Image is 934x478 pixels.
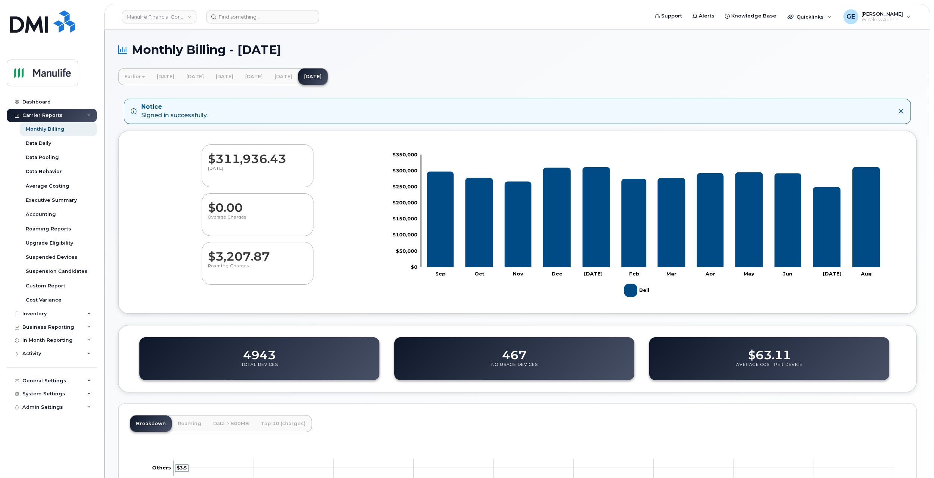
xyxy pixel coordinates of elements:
[392,200,417,205] tspan: $200,000
[151,68,180,85] a: [DATE]
[502,341,527,362] dd: 467
[152,465,171,471] tspan: Others
[436,271,446,277] tspan: Sep
[392,232,417,238] tspan: $100,000
[208,263,307,277] p: Roaming Charges
[736,362,802,375] p: Average Cost Per Device
[783,271,792,277] tspan: Jun
[392,168,417,173] tspan: $300,000
[172,415,207,432] a: Roaming
[552,271,563,277] tspan: Dec
[208,194,307,214] dd: $0.00
[629,271,640,277] tspan: Feb
[241,362,278,375] p: Total Devices
[255,415,312,432] a: Top 10 (charges)
[392,152,886,300] g: Chart
[208,145,307,166] dd: $311,936.43
[748,341,791,362] dd: $63.11
[396,248,417,254] tspan: $50,000
[208,242,307,263] dd: $3,207.87
[207,415,255,432] a: Data > 500MB
[298,68,328,85] a: [DATE]
[269,68,298,85] a: [DATE]
[208,214,307,228] p: Overage Charges
[208,166,307,179] p: [DATE]
[624,281,651,300] g: Legend
[141,103,208,111] strong: Notice
[180,68,210,85] a: [DATE]
[584,271,603,277] tspan: [DATE]
[141,103,208,120] div: Signed in successfully.
[411,264,417,270] tspan: $0
[243,341,276,362] dd: 4943
[861,271,872,277] tspan: Aug
[239,68,269,85] a: [DATE]
[392,216,417,222] tspan: $150,000
[624,281,651,300] g: Bell
[823,271,842,277] tspan: [DATE]
[427,167,880,267] g: Bell
[119,68,151,85] a: Earlier
[513,271,523,277] tspan: Nov
[392,152,417,157] tspan: $350,000
[210,68,239,85] a: [DATE]
[177,465,187,471] tspan: $3.5
[392,184,417,189] tspan: $250,000
[474,271,485,277] tspan: Oct
[491,362,538,375] p: No Usage Devices
[705,271,715,277] tspan: Apr
[118,43,916,56] h1: Monthly Billing - [DATE]
[744,271,755,277] tspan: May
[666,271,676,277] tspan: Mar
[130,415,172,432] a: Breakdown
